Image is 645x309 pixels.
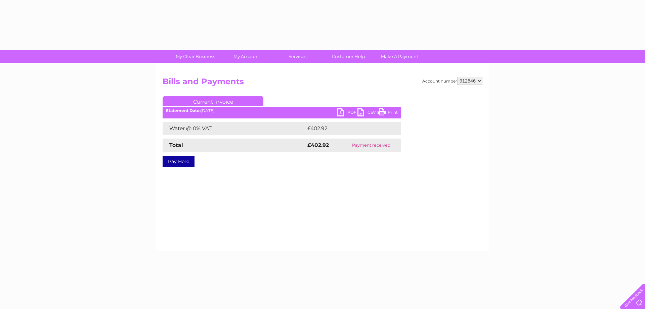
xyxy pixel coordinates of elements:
a: Services [270,50,325,63]
a: My Account [219,50,274,63]
a: Current Invoice [163,96,263,106]
h2: Bills and Payments [163,77,482,90]
a: PDF [337,108,357,118]
b: Statement Date: [166,108,201,113]
td: Water @ 0% VAT [163,122,306,135]
a: Make A Payment [372,50,427,63]
div: [DATE] [163,108,401,113]
td: Payment received [341,139,401,152]
a: Print [378,108,398,118]
strong: Total [169,142,183,148]
a: My Clear Business [168,50,223,63]
a: Customer Help [321,50,376,63]
td: £402.92 [306,122,389,135]
a: CSV [357,108,378,118]
a: Pay Here [163,156,195,167]
strong: £402.92 [307,142,329,148]
div: Account number [422,77,482,85]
